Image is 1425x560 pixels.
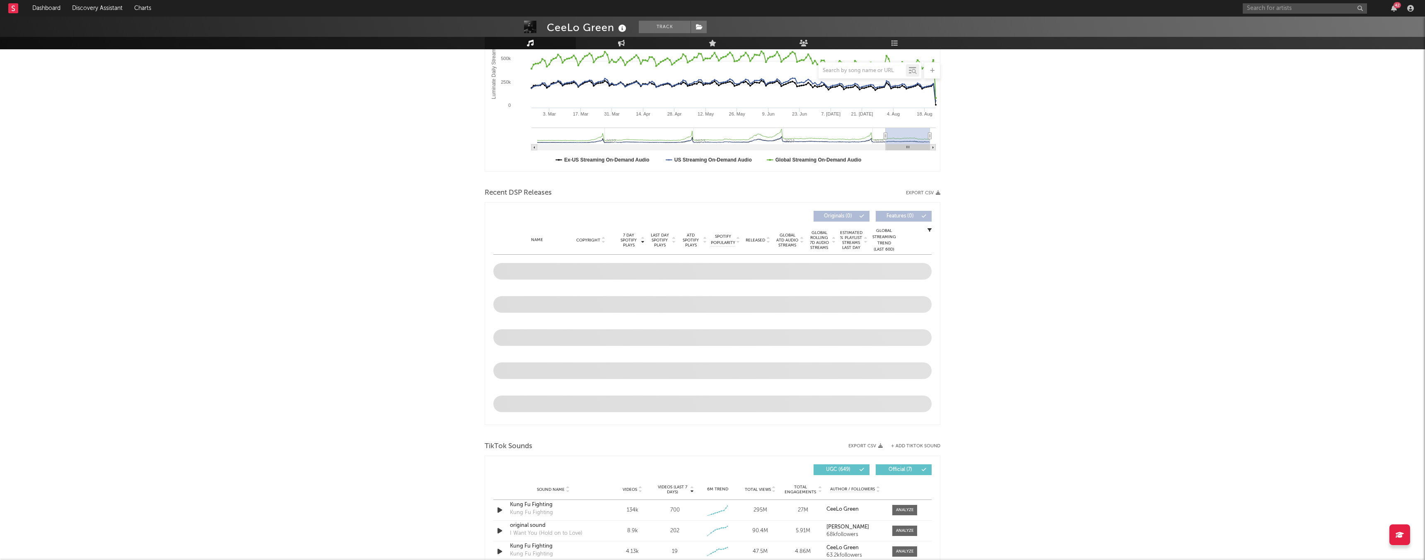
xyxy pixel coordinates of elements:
[680,233,702,248] span: ATD Spotify Plays
[848,444,883,449] button: Export CSV
[826,545,859,550] strong: CeeLo Green
[510,550,553,558] div: Kung Fu Fighting
[485,5,940,171] svg: Luminate Daily Consumption
[672,548,678,556] div: 19
[1391,5,1397,12] button: 42
[510,501,597,509] a: Kung Fu Fighting
[784,527,822,535] div: 5.91M
[613,527,652,535] div: 8.9k
[656,485,689,495] span: Videos (last 7 days)
[851,111,873,116] text: 21. [DATE]
[826,532,884,538] div: 68k followers
[792,111,807,116] text: 23. Jun
[808,230,831,250] span: Global Rolling 7D Audio Streams
[636,111,650,116] text: 14. Apr
[510,542,597,550] a: Kung Fu Fighting
[543,111,556,116] text: 3. Mar
[573,111,589,116] text: 17. Mar
[639,21,691,33] button: Track
[564,157,650,163] text: Ex-US Streaming On-Demand Audio
[872,228,896,253] div: Global Streaming Trend (Last 60D)
[508,103,511,108] text: 0
[1394,2,1401,8] div: 42
[604,111,620,116] text: 31. Mar
[830,487,875,492] span: Author / Followers
[762,111,775,116] text: 9. Jun
[741,527,780,535] div: 90.4M
[819,214,857,219] span: Originals ( 0 )
[613,548,652,556] div: 4.13k
[670,506,680,514] div: 700
[826,545,884,551] a: CeeLo Green
[826,524,869,530] strong: [PERSON_NAME]
[485,442,532,451] span: TikTok Sounds
[826,553,884,558] div: 63.2k followers
[746,238,765,243] span: Released
[501,56,511,61] text: 500k
[876,211,932,222] button: Features(0)
[775,157,862,163] text: Global Streaming On-Demand Audio
[819,68,906,74] input: Search by song name or URL
[821,111,841,116] text: 7. [DATE]
[510,237,564,243] div: Name
[547,21,628,34] div: CeeLo Green
[784,548,822,556] div: 4.86M
[501,80,511,84] text: 250k
[745,487,771,492] span: Total Views
[510,509,553,517] div: Kung Fu Fighting
[537,487,565,492] span: Sound Name
[613,506,652,514] div: 134k
[784,485,817,495] span: Total Engagements
[510,521,597,530] a: original sound
[510,529,582,538] div: I Want You (Hold on to Love)
[906,191,940,196] button: Export CSV
[576,238,600,243] span: Copyright
[776,233,799,248] span: Global ATD Audio Streams
[729,111,746,116] text: 26. May
[698,111,714,116] text: 12. May
[741,548,780,556] div: 47.5M
[826,524,884,530] a: [PERSON_NAME]
[649,233,671,248] span: Last Day Spotify Plays
[670,527,679,535] div: 202
[840,230,862,250] span: Estimated % Playlist Streams Last Day
[674,157,752,163] text: US Streaming On-Demand Audio
[876,464,932,475] button: Official(7)
[741,506,780,514] div: 295M
[1243,3,1367,14] input: Search for artists
[881,214,919,219] span: Features ( 0 )
[784,506,822,514] div: 27M
[887,111,900,116] text: 4. Aug
[711,234,735,246] span: Spotify Popularity
[485,188,552,198] span: Recent DSP Releases
[819,467,857,472] span: UGC ( 649 )
[698,486,737,492] div: 6M Trend
[667,111,682,116] text: 28. Apr
[491,46,497,99] text: Luminate Daily Streams
[883,444,940,449] button: + Add TikTok Sound
[917,111,932,116] text: 18. Aug
[618,233,640,248] span: 7 Day Spotify Plays
[814,464,869,475] button: UGC(649)
[826,507,859,512] strong: CeeLo Green
[881,467,919,472] span: Official ( 7 )
[623,487,637,492] span: Videos
[814,211,869,222] button: Originals(0)
[891,444,940,449] button: + Add TikTok Sound
[826,507,884,512] a: CeeLo Green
